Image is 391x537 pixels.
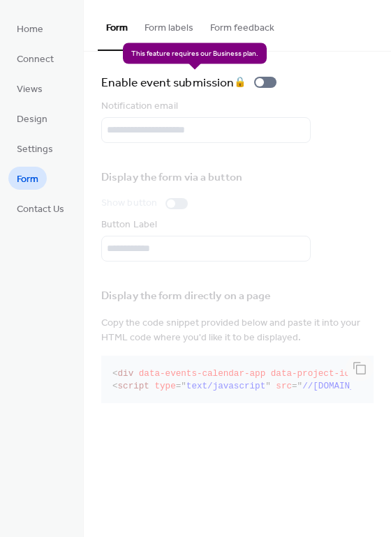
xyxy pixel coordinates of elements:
[17,22,43,37] span: Home
[17,202,64,217] span: Contact Us
[8,137,61,160] a: Settings
[17,142,53,157] span: Settings
[17,82,43,97] span: Views
[123,43,267,64] span: This feature requires our Business plan.
[17,172,38,187] span: Form
[8,197,73,220] a: Contact Us
[8,167,47,190] a: Form
[17,52,54,67] span: Connect
[8,17,52,40] a: Home
[8,47,62,70] a: Connect
[8,107,56,130] a: Design
[8,77,51,100] a: Views
[17,112,47,127] span: Design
